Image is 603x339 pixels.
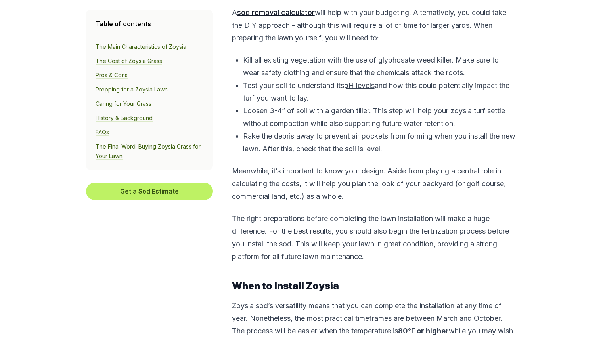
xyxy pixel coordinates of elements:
a: The Cost of Zoysia Grass [96,57,162,65]
p: Test your soil to understand its and how this could potentially impact the turf you want to lay. [243,79,515,105]
p: Meanwhile, it’s important to know your design. Aside from playing a central role in calculating t... [232,165,515,203]
a: The Main Characteristics of Zoysia [96,43,186,50]
b: When to Install Zoysia [232,280,339,291]
a: Caring for Your Grass [96,100,151,107]
button: Get a Sod Estimate [86,183,213,200]
a: Pros & Cons [96,72,128,79]
p: The right preparations before completing the lawn installation will make a huge difference. For t... [232,212,515,263]
a: History & Background [96,114,153,122]
a: The Final Word: Buying Zoysia Grass for Your Lawn [96,143,201,160]
p: A will help with your budgeting. Alternatively, you could take the DIY approach - although this w... [232,6,515,44]
p: Kill all existing vegetation with the use of glyphosate weed killer. Make sure to wear safety clo... [243,54,515,79]
a: sod removal calculator [237,8,315,17]
a: pH levels [344,81,375,90]
b: 80°F or higher [398,327,449,335]
a: Prepping for a Zoysia Lawn [96,86,168,93]
a: FAQs [96,129,109,136]
h4: Table of contents [96,19,203,29]
p: Loosen 3-4” of soil with a garden tiller. This step will help your zoysia turf settle without com... [243,105,515,130]
p: Rake the debris away to prevent air pockets from forming when you install the new lawn. After thi... [243,130,515,155]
